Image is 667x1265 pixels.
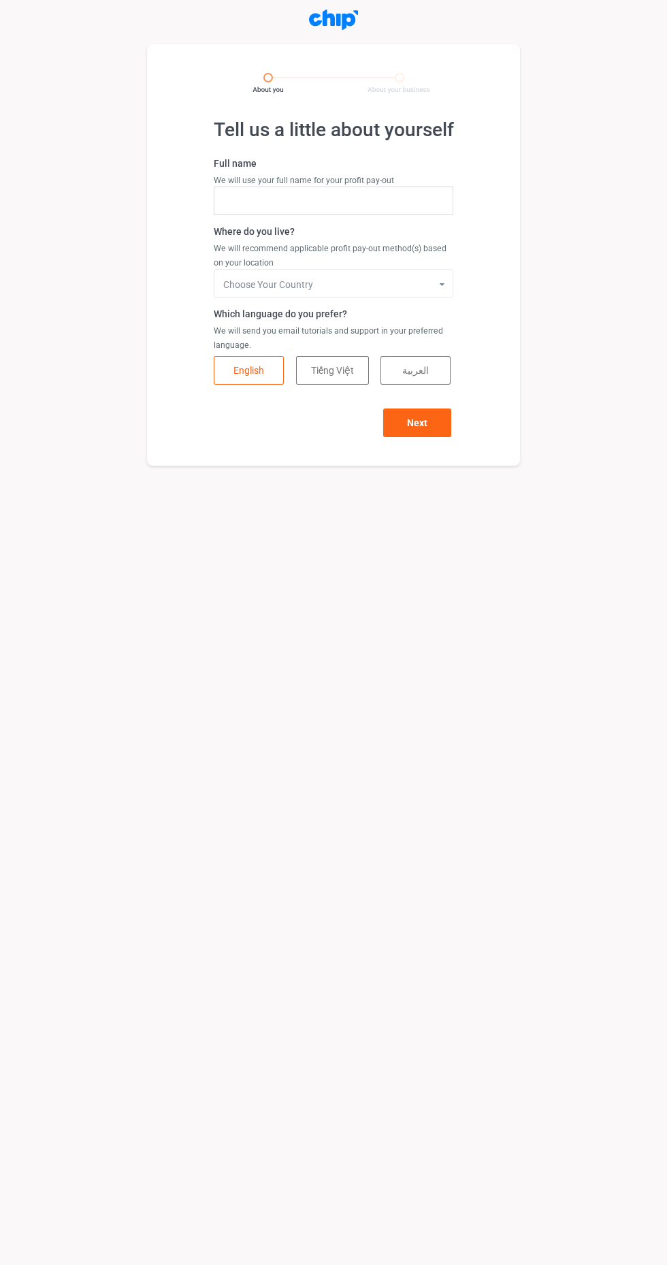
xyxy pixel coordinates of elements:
span: We will send you email tutorials and support in your preferred language. [214,326,443,349]
span: We will use your full name for your profit pay-out [214,176,394,185]
button: العربية [380,356,451,385]
label: Full name [214,157,453,170]
button: Tiếng Việt [296,356,369,385]
button: Next [383,409,451,437]
img: About you [237,73,430,94]
button: English [214,356,284,385]
div: Choose your country [223,278,313,291]
span: We will recommend applicable profit pay-out method(s) based on your location [214,244,446,267]
label: Which language do you prefer? [214,307,453,321]
label: Where do you live? [214,225,453,238]
h1: Tell us a little about yourself [214,118,453,142]
img: Chip [309,10,358,30]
